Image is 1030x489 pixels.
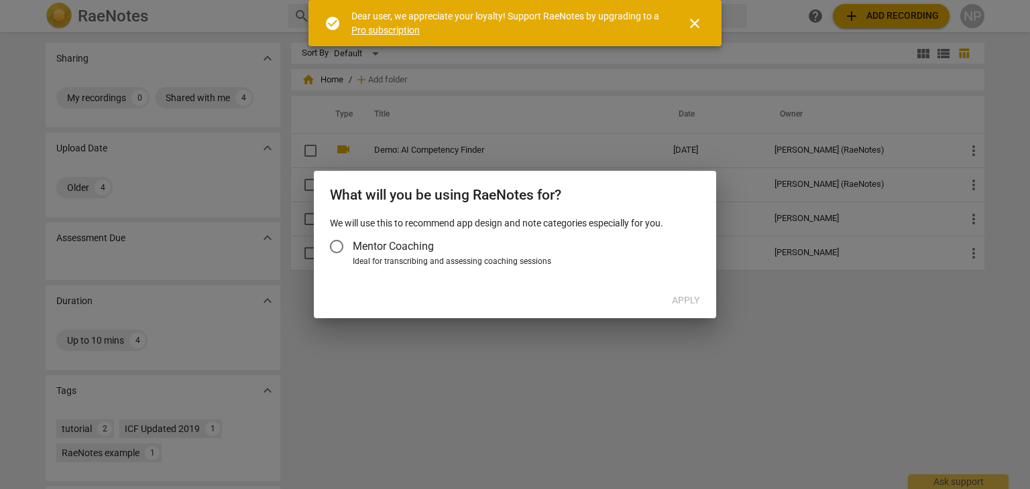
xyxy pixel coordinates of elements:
h2: What will you be using RaeNotes for? [330,187,700,204]
p: We will use this to recommend app design and note categories especially for you. [330,216,700,230]
span: Mentor Coaching [353,238,434,254]
span: close [687,15,703,31]
button: Close [679,7,711,40]
a: Pro subscription [351,25,420,36]
div: Account type [330,230,700,268]
div: Ideal for transcribing and assessing coaching sessions [353,256,696,268]
div: Dear user, we appreciate your loyalty! Support RaeNotes by upgrading to a [351,9,663,37]
span: check_circle [325,15,341,31]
